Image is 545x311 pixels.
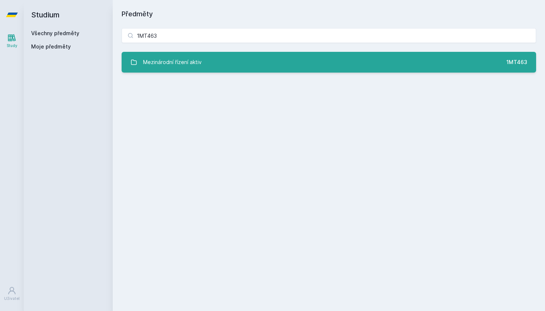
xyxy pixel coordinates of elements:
[31,43,71,50] span: Moje předměty
[143,55,202,70] div: Mezinárodní řízení aktiv
[122,9,536,19] h1: Předměty
[4,296,20,301] div: Uživatel
[7,43,17,49] div: Study
[122,52,536,73] a: Mezinárodní řízení aktiv 1MT463
[1,282,22,305] a: Uživatel
[1,30,22,52] a: Study
[31,30,79,36] a: Všechny předměty
[122,28,536,43] input: Název nebo ident předmětu…
[506,58,527,66] div: 1MT463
